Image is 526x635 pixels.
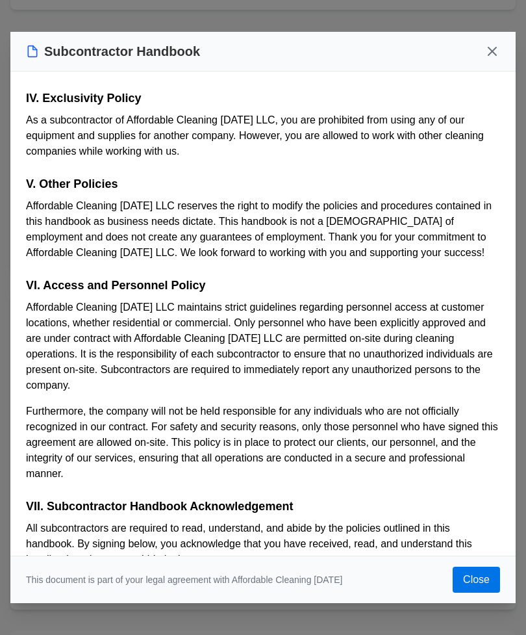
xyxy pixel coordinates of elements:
h3: VII. Subcontractor Handbook Acknowledgement [26,497,500,515]
p: Affordable Cleaning [DATE] LLC reserves the right to modify the policies and procedures contained... [26,198,500,261]
h3: IV. Exclusivity Policy [26,89,500,107]
p: Affordable Cleaning [DATE] LLC maintains strict guidelines regarding personnel access at customer... [26,300,500,393]
p: As a subcontractor of Affordable Cleaning [DATE] LLC, you are prohibited from using any of our eq... [26,112,500,159]
button: Close [453,567,500,593]
button: Close [484,44,500,59]
h2: Subcontractor Handbook [44,42,200,60]
p: All subcontractors are required to read, understand, and abide by the policies outlined in this h... [26,521,500,567]
h3: VI. Access and Personnel Policy [26,276,500,294]
p: This document is part of your legal agreement with Affordable Cleaning [DATE] [26,573,342,586]
p: Furthermore, the company will not be held responsible for any individuals who are not officially ... [26,404,500,482]
h3: V. Other Policies [26,175,500,193]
